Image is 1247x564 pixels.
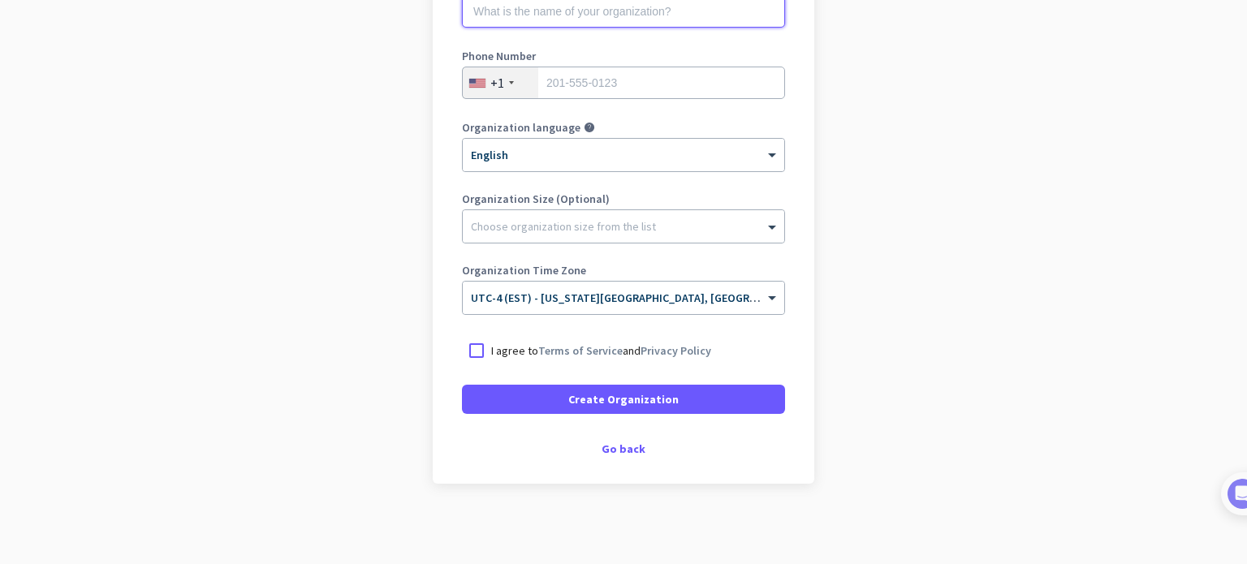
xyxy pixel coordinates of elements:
label: Organization language [462,122,580,133]
p: I agree to and [491,342,711,359]
label: Organization Time Zone [462,265,785,276]
button: Create Organization [462,385,785,414]
span: Create Organization [568,391,679,407]
a: Terms of Service [538,343,623,358]
a: Privacy Policy [641,343,711,358]
label: Phone Number [462,50,785,62]
label: Organization Size (Optional) [462,193,785,205]
div: Go back [462,443,785,454]
input: 201-555-0123 [462,67,785,99]
div: +1 [490,75,504,91]
i: help [584,122,595,133]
